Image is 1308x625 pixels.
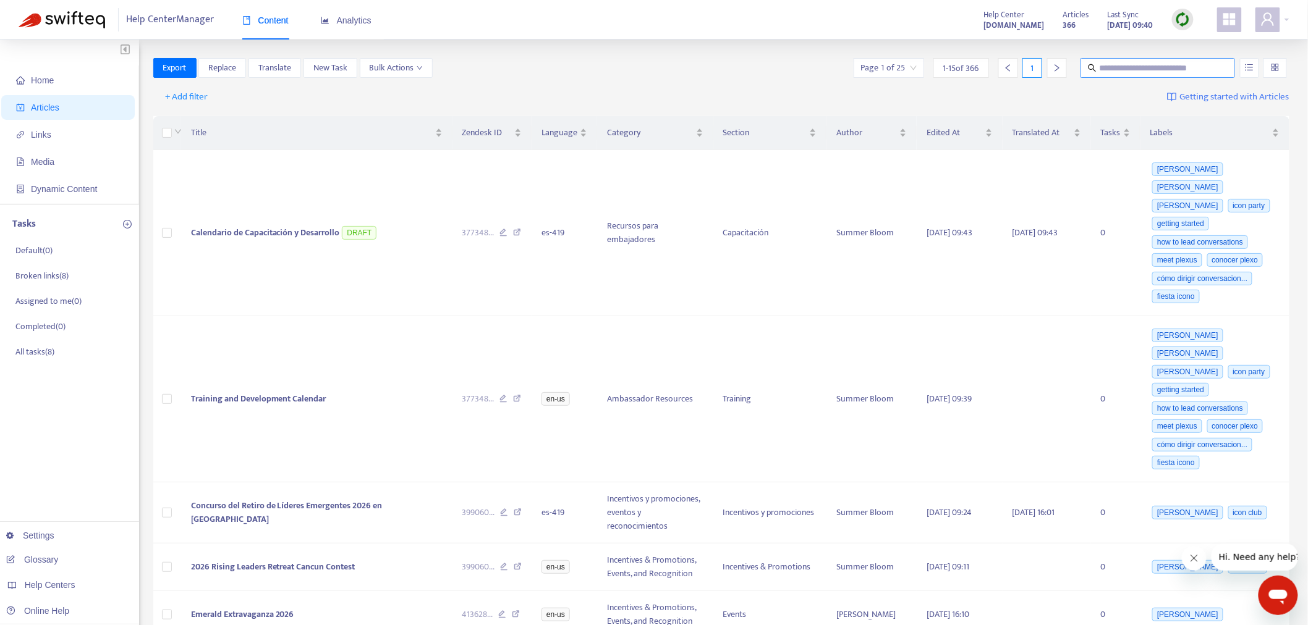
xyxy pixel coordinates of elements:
[462,560,495,574] span: 399060 ...
[1013,126,1071,140] span: Translated At
[16,130,25,139] span: link
[1167,92,1177,102] img: image-link
[1228,199,1270,212] span: icon party
[1228,506,1267,519] span: icon club
[1053,64,1061,72] span: right
[713,150,827,316] td: Capacitación
[163,61,187,75] span: Export
[1207,419,1263,433] span: conocer plexo
[1152,272,1252,285] span: cómo dirigir conversacion...
[1222,12,1237,27] span: appstore
[597,482,713,543] td: Incentivos y promociones, eventos y reconocimientos
[198,58,246,78] button: Replace
[1260,12,1275,27] span: user
[15,345,54,358] p: All tasks ( 8 )
[1152,199,1223,212] span: [PERSON_NAME]
[1108,19,1153,32] strong: [DATE] 09:40
[1063,8,1089,22] span: Articles
[1152,608,1223,621] span: [PERSON_NAME]
[826,116,917,150] th: Author
[191,225,340,240] span: Calendario de Capacitación y Desarrollo
[1022,58,1042,78] div: 1
[1152,401,1248,415] span: how to lead conversations
[208,61,236,75] span: Replace
[713,482,827,543] td: Incentivos y promociones
[313,61,347,75] span: New Task
[1175,12,1191,27] img: sync.dc5367851b00ba804db3.png
[1212,543,1298,571] iframe: Message from company
[1245,63,1254,72] span: unordered-list
[723,126,807,140] span: Section
[156,87,218,107] button: + Add filter
[31,75,54,85] span: Home
[826,482,917,543] td: Summer Bloom
[984,19,1045,32] strong: [DOMAIN_NAME]
[597,316,713,482] td: Ambassador Resources
[927,607,969,621] span: [DATE] 16:10
[836,126,897,140] span: Author
[191,392,326,406] span: Training and Development Calendar
[1182,546,1207,571] iframe: Close message
[1140,116,1289,150] th: Labels
[15,269,69,282] p: Broken links ( 8 )
[166,90,208,104] span: + Add filter
[15,244,53,257] p: Default ( 0 )
[1088,64,1097,72] span: search
[1152,329,1223,342] span: [PERSON_NAME]
[191,126,433,140] span: Title
[532,482,597,543] td: es-419
[927,225,972,240] span: [DATE] 09:43
[25,580,75,590] span: Help Centers
[541,608,570,621] span: en-us
[7,9,89,19] span: Hi. Need any help?
[258,61,291,75] span: Translate
[181,116,452,150] th: Title
[826,316,917,482] td: Summer Bloom
[943,62,979,75] span: 1 - 15 of 366
[1152,162,1223,176] span: [PERSON_NAME]
[1108,8,1139,22] span: Last Sync
[191,560,355,574] span: 2026 Rising Leaders Retreat Cancun Contest
[417,65,423,71] span: down
[174,128,182,135] span: down
[16,103,25,112] span: account-book
[127,8,214,31] span: Help Center Manager
[607,126,694,140] span: Category
[541,560,570,574] span: en-us
[541,126,577,140] span: Language
[462,126,512,140] span: Zendesk ID
[321,15,372,25] span: Analytics
[1091,116,1140,150] th: Tasks
[1091,150,1140,316] td: 0
[597,543,713,591] td: Incentives & Promotions, Events, and Recognition
[1207,253,1263,267] span: conocer plexo
[1152,235,1248,249] span: how to lead conversations
[1259,576,1298,615] iframe: Button to launch messaging window
[1091,543,1140,591] td: 0
[1152,506,1223,519] span: [PERSON_NAME]
[31,103,59,112] span: Articles
[452,116,532,150] th: Zendesk ID
[1152,365,1223,379] span: [PERSON_NAME]
[191,498,383,526] span: Concurso del Retiro de Líderes Emergentes 2026 en [GEOGRAPHIC_DATA]
[1240,58,1259,78] button: unordered-list
[597,116,713,150] th: Category
[713,116,827,150] th: Section
[927,126,983,140] span: Edited At
[1150,126,1270,140] span: Labels
[826,543,917,591] td: Summer Bloom
[31,130,51,140] span: Links
[1063,19,1076,32] strong: 366
[16,157,25,166] span: file-image
[532,150,597,316] td: es-419
[462,392,495,406] span: 377348 ...
[6,555,58,564] a: Glossary
[242,16,251,25] span: book
[1152,438,1252,451] span: cómo dirigir conversacion...
[984,8,1025,22] span: Help Center
[123,220,132,229] span: plus-circle
[6,531,54,540] a: Settings
[360,58,433,78] button: Bulk Actionsdown
[1004,64,1013,72] span: left
[1013,225,1058,240] span: [DATE] 09:43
